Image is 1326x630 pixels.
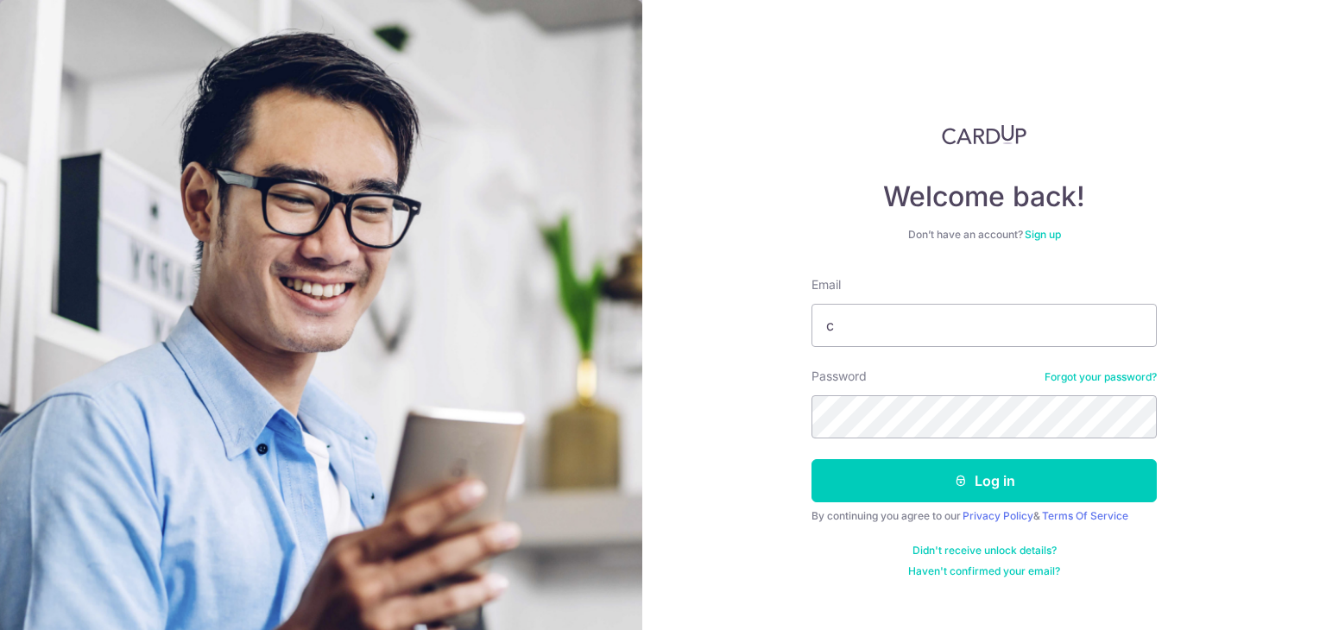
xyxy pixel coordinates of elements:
[811,459,1157,502] button: Log in
[811,180,1157,214] h4: Welcome back!
[1042,509,1128,522] a: Terms Of Service
[1045,370,1157,384] a: Forgot your password?
[908,564,1060,578] a: Haven't confirmed your email?
[912,544,1057,558] a: Didn't receive unlock details?
[811,368,867,385] label: Password
[811,276,841,293] label: Email
[942,124,1026,145] img: CardUp Logo
[963,509,1033,522] a: Privacy Policy
[1025,228,1061,241] a: Sign up
[811,304,1157,347] input: Enter your Email
[811,228,1157,242] div: Don’t have an account?
[811,509,1157,523] div: By continuing you agree to our &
